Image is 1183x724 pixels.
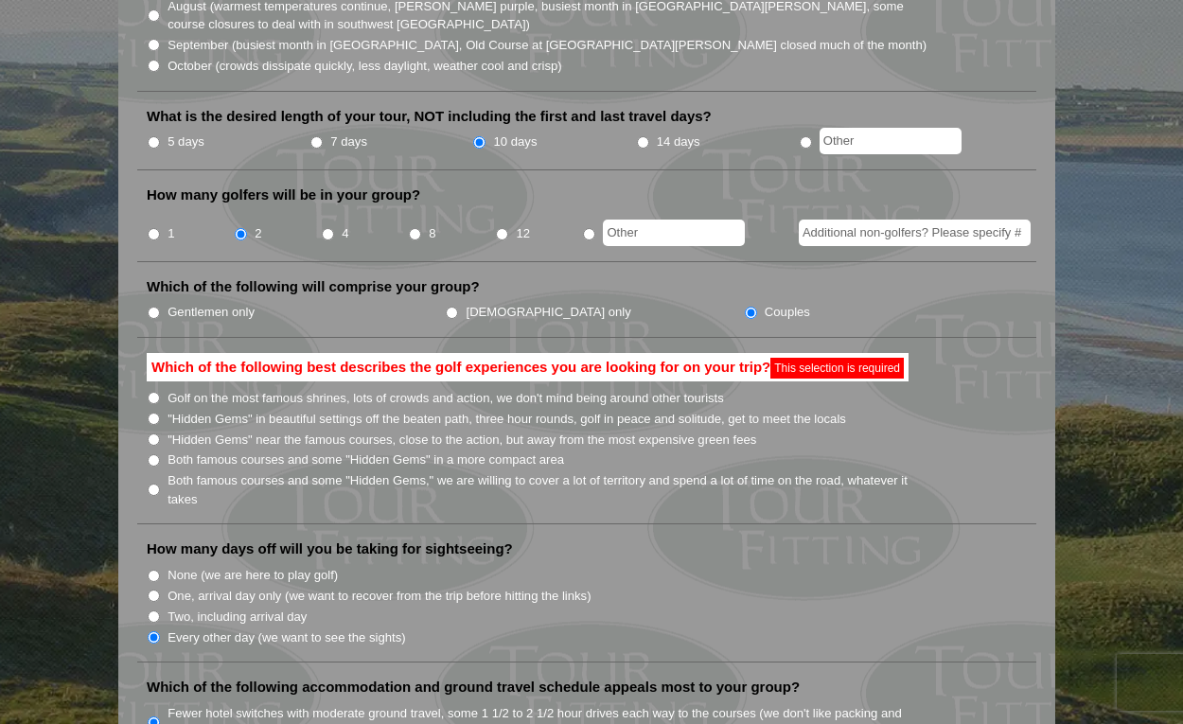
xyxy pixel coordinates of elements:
label: "Hidden Gems" near the famous courses, close to the action, but away from the most expensive gree... [168,431,756,450]
label: Golf on the most famous shrines, lots of crowds and action, we don't mind being around other tour... [168,389,724,408]
label: 2 [255,224,261,243]
label: 4 [342,224,348,243]
label: 8 [429,224,435,243]
label: Two, including arrival day [168,608,307,627]
label: September (busiest month in [GEOGRAPHIC_DATA], Old Course at [GEOGRAPHIC_DATA][PERSON_NAME] close... [168,36,927,55]
label: 14 days [657,132,700,151]
label: What is the desired length of your tour, NOT including the first and last travel days? [147,107,712,126]
input: Additional non-golfers? Please specify # [799,220,1031,246]
span: This selection is required [774,362,900,375]
label: 5 days [168,132,204,151]
label: Couples [765,303,810,322]
label: 7 days [330,132,367,151]
label: October (crowds dissipate quickly, less daylight, weather cool and crisp) [168,57,562,76]
label: 12 [516,224,530,243]
label: Every other day (we want to see the sights) [168,628,405,647]
label: 10 days [494,132,538,151]
label: How many golfers will be in your group? [147,185,420,204]
label: Both famous courses and some "Hidden Gems," we are willing to cover a lot of territory and spend ... [168,471,928,508]
label: [DEMOGRAPHIC_DATA] only [467,303,631,322]
label: How many days off will you be taking for sightseeing? [147,539,513,558]
label: Gentlemen only [168,303,255,322]
label: One, arrival day only (we want to recover from the trip before hitting the links) [168,587,591,606]
label: Both famous courses and some "Hidden Gems" in a more compact area [168,450,564,469]
label: Which of the following accommodation and ground travel schedule appeals most to your group? [147,678,800,697]
label: "Hidden Gems" in beautiful settings off the beaten path, three hour rounds, golf in peace and sol... [168,410,846,429]
label: 1 [168,224,174,243]
input: Other [820,128,962,154]
label: None (we are here to play golf) [168,566,338,585]
label: Which of the following will comprise your group? [147,277,480,296]
label: Which of the following best describes the golf experiences you are looking for on your trip? [147,353,909,381]
input: Other [603,220,745,246]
